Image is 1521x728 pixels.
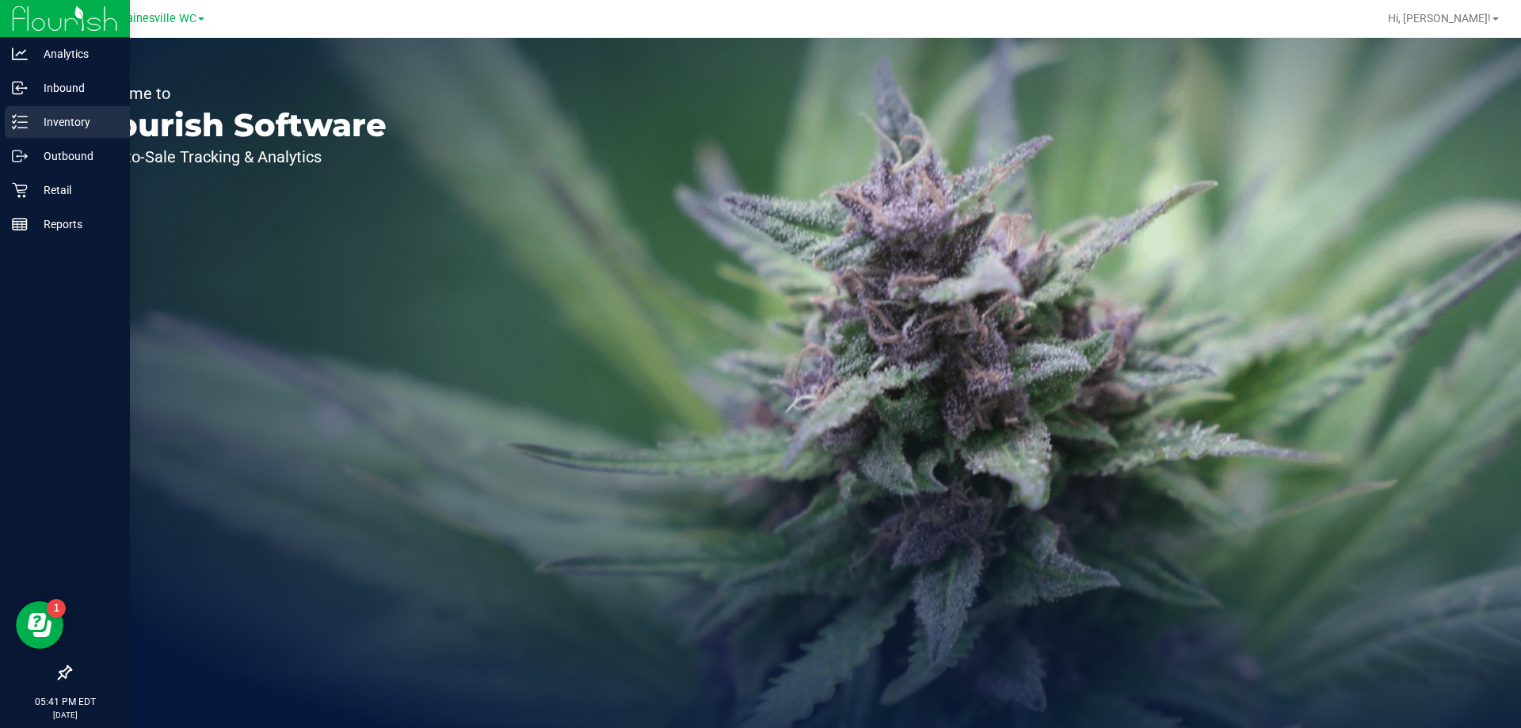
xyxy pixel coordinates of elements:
[28,181,123,200] p: Retail
[1388,12,1491,25] span: Hi, [PERSON_NAME]!
[28,112,123,131] p: Inventory
[119,12,196,25] span: Gainesville WC
[12,148,28,164] inline-svg: Outbound
[86,109,387,141] p: Flourish Software
[28,44,123,63] p: Analytics
[12,114,28,130] inline-svg: Inventory
[28,78,123,97] p: Inbound
[12,80,28,96] inline-svg: Inbound
[16,601,63,649] iframe: Resource center
[12,216,28,232] inline-svg: Reports
[7,695,123,709] p: 05:41 PM EDT
[28,215,123,234] p: Reports
[86,149,387,165] p: Seed-to-Sale Tracking & Analytics
[12,46,28,62] inline-svg: Analytics
[7,709,123,721] p: [DATE]
[86,86,387,101] p: Welcome to
[28,147,123,166] p: Outbound
[12,182,28,198] inline-svg: Retail
[47,599,66,618] iframe: Resource center unread badge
